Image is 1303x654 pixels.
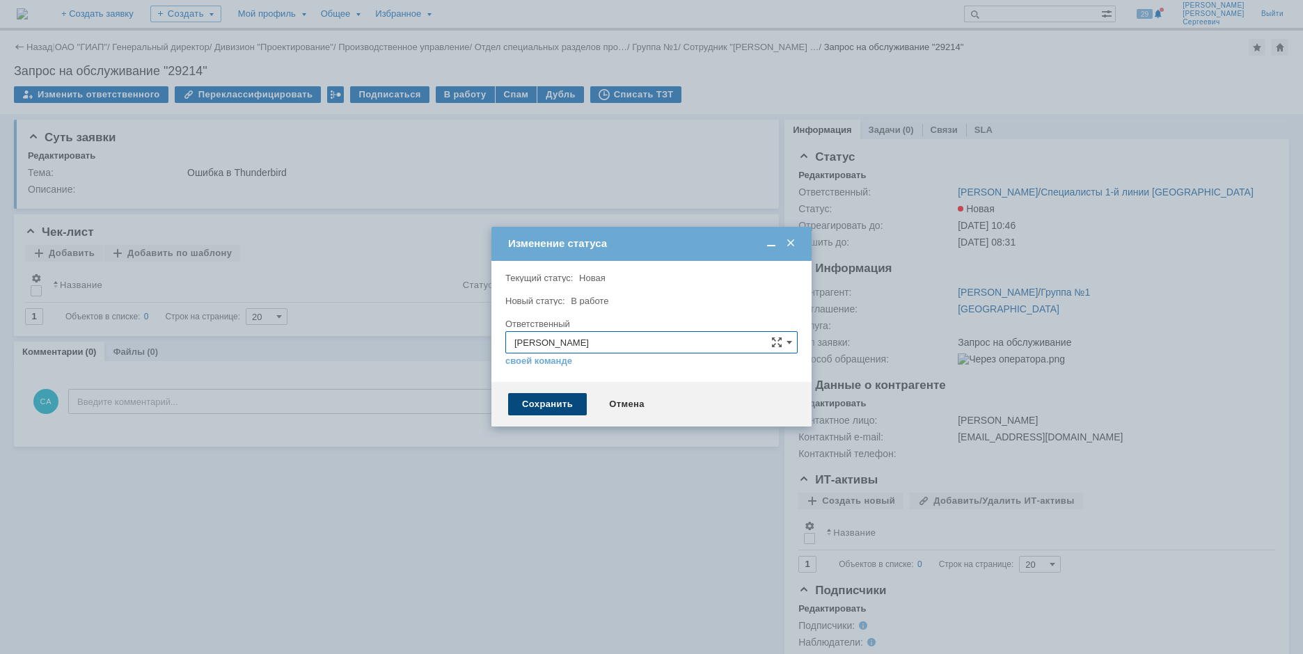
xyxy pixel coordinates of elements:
label: Новый статус: [505,296,565,306]
span: В работе [571,296,608,306]
span: Закрыть [784,237,798,250]
div: Ответственный [505,319,795,328]
div: Изменение статуса [508,237,798,250]
span: Свернуть (Ctrl + M) [764,237,778,250]
label: Текущий статус: [505,273,573,283]
span: Сложная форма [771,337,782,348]
span: Новая [579,273,606,283]
a: своей команде [505,356,572,367]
